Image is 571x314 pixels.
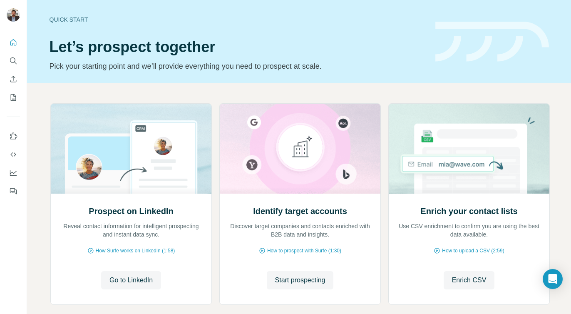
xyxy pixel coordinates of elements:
[50,60,425,72] p: Pick your starting point and we’ll provide everything you need to prospect at scale.
[7,147,20,162] button: Use Surfe API
[50,39,425,55] h1: Let’s prospect together
[109,275,153,285] span: Go to LinkedIn
[420,205,517,217] h2: Enrich your contact lists
[59,222,203,239] p: Reveal contact information for intelligent prospecting and instant data sync.
[219,104,381,194] img: Identify target accounts
[253,205,347,217] h2: Identify target accounts
[543,269,563,289] div: Open Intercom Messenger
[267,271,334,289] button: Start prospecting
[50,104,212,194] img: Prospect on LinkedIn
[96,247,175,254] span: How Surfe works on LinkedIn (1:58)
[228,222,372,239] p: Discover target companies and contacts enriched with B2B data and insights.
[397,222,541,239] p: Use CSV enrichment to confirm you are using the best data available.
[267,247,341,254] span: How to prospect with Surfe (1:30)
[89,205,173,217] h2: Prospect on LinkedIn
[275,275,325,285] span: Start prospecting
[7,165,20,180] button: Dashboard
[444,271,495,289] button: Enrich CSV
[442,247,504,254] span: How to upload a CSV (2:59)
[7,184,20,199] button: Feedback
[7,90,20,105] button: My lists
[7,72,20,87] button: Enrich CSV
[452,275,487,285] span: Enrich CSV
[388,104,550,194] img: Enrich your contact lists
[7,35,20,50] button: Quick start
[435,22,549,62] img: banner
[101,271,161,289] button: Go to LinkedIn
[7,53,20,68] button: Search
[50,15,425,24] div: Quick start
[7,129,20,144] button: Use Surfe on LinkedIn
[7,8,20,22] img: Avatar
